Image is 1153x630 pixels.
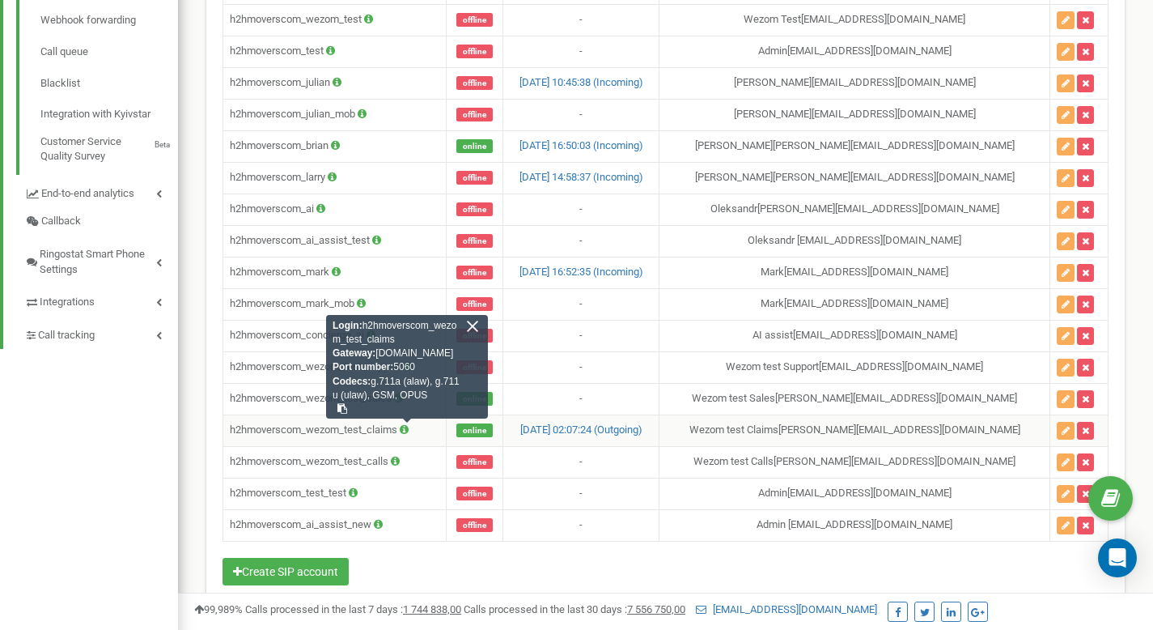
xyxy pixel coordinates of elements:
td: [PERSON_NAME] [PERSON_NAME][EMAIL_ADDRESS][DOMAIN_NAME] [659,162,1050,194]
td: - [503,4,659,36]
span: offline [456,266,493,279]
td: - [503,36,659,67]
u: 1 744 838,00 [403,603,461,615]
span: Calls processed in the last 30 days : [464,603,685,615]
a: Callback [24,207,178,236]
span: offline [456,45,493,58]
span: offline [456,13,493,27]
span: offline [456,202,493,216]
td: h2hmoverscom_wezom_test_calls [223,446,447,478]
a: [DATE] 02:07:24 (Outgoing) [520,424,642,436]
span: Call tracking [38,328,95,343]
td: h2hmoverscom_wezom_test_sales [223,383,447,415]
td: Mark [EMAIL_ADDRESS][DOMAIN_NAME] [659,288,1050,320]
td: Admin [EMAIL_ADDRESS][DOMAIN_NAME] [659,509,1050,541]
td: h2hmoverscom_ai [223,194,447,225]
a: Ringostat Smart Phone Settings [24,236,178,283]
a: Integration with Kyivstar [40,99,178,130]
strong: Codecs: [333,376,371,387]
td: - [503,478,659,509]
td: [PERSON_NAME] [EMAIL_ADDRESS][DOMAIN_NAME] [659,67,1050,99]
a: [EMAIL_ADDRESS][DOMAIN_NAME] [696,603,877,615]
td: Oleksandr [PERSON_NAME][EMAIL_ADDRESS][DOMAIN_NAME] [659,194,1050,225]
td: h2hmoverscom_mark_mob [223,288,447,320]
div: Open Intercom Messenger [1098,538,1137,577]
td: h2hmoverscom_julian [223,67,447,99]
td: Wezom test Calls [PERSON_NAME][EMAIL_ADDRESS][DOMAIN_NAME] [659,446,1050,478]
a: Customer Service Quality SurveyBeta [40,130,178,164]
td: - [503,225,659,257]
a: End-to-end analytics [24,175,178,208]
td: h2hmoverscom_wezom_test_support [223,351,447,383]
td: h2hmoverscom_test_test [223,478,447,509]
td: - [503,446,659,478]
td: - [503,320,659,351]
td: - [503,99,659,130]
td: h2hmoverscom_mark [223,257,447,288]
td: h2hmoverscom_wezom_test [223,4,447,36]
td: - [503,509,659,541]
strong: Port number: [333,361,393,372]
td: - [503,194,659,225]
td: h2hmoverscom_concierge_ai [223,320,447,351]
u: 7 556 750,00 [627,603,685,615]
span: online [456,424,493,437]
span: offline [456,76,493,90]
strong: Login: [333,320,362,331]
span: offline [456,297,493,311]
a: Blacklist [40,68,178,100]
td: - [503,288,659,320]
span: offline [456,455,493,469]
span: online [456,139,493,153]
td: Admin [EMAIL_ADDRESS][DOMAIN_NAME] [659,36,1050,67]
td: Wezom test Sales [PERSON_NAME][EMAIL_ADDRESS][DOMAIN_NAME] [659,383,1050,415]
td: h2hmoverscom_ai_assist_test [223,225,447,257]
span: offline [456,171,493,185]
a: Call tracking [24,317,178,350]
td: h2hmoverscom_wezom_test_claims [223,415,447,446]
a: Webhook forwarding [40,5,178,36]
span: offline [456,108,493,121]
a: [DATE] 16:50:03 (Incoming) [519,139,643,151]
div: h2hmoverscom_wezom_test_claims [DOMAIN_NAME] 5060 g.711a (alaw), g.711u (ulaw), GSM, OPUS [326,315,488,419]
td: Oleksandr [EMAIL_ADDRESS][DOMAIN_NAME] [659,225,1050,257]
td: - [503,383,659,415]
button: Edit [1057,517,1075,534]
span: End-to-end analytics [41,186,134,202]
a: [DATE] 16:52:35 (Incoming) [519,266,643,278]
td: AI assist [EMAIL_ADDRESS][DOMAIN_NAME] [659,320,1050,351]
td: h2hmoverscom_julian_mob [223,99,447,130]
td: Wezom test Claims [PERSON_NAME][EMAIL_ADDRESS][DOMAIN_NAME] [659,415,1050,446]
a: [DATE] 14:58:37 (Incoming) [519,171,643,183]
span: Ringostat Smart Phone Settings [40,247,156,277]
td: h2hmoverscom_test [223,36,447,67]
td: [PERSON_NAME] [PERSON_NAME][EMAIL_ADDRESS][DOMAIN_NAME] [659,130,1050,162]
span: offline [456,234,493,248]
button: Create SIP account [223,558,349,585]
td: h2hmoverscom_larry [223,162,447,194]
a: Call queue [40,36,178,68]
a: Integrations [24,283,178,317]
td: [PERSON_NAME] [EMAIL_ADDRESS][DOMAIN_NAME] [659,99,1050,130]
span: 99,989% [194,603,243,615]
button: Delete [1077,517,1094,534]
td: h2hmoverscom_brian [223,130,447,162]
a: [DATE] 10:45:38 (Incoming) [519,76,643,88]
td: h2hmoverscom_ai_assist_new [223,509,447,541]
span: Calls processed in the last 7 days : [245,603,461,615]
strong: Gateway: [333,347,375,359]
span: Callback [41,214,81,229]
td: Admin [EMAIL_ADDRESS][DOMAIN_NAME] [659,478,1050,509]
span: Integrations [40,295,95,310]
td: Wezom Test [EMAIL_ADDRESS][DOMAIN_NAME] [659,4,1050,36]
span: offline [456,518,493,532]
td: Wezom test Support [EMAIL_ADDRESS][DOMAIN_NAME] [659,351,1050,383]
td: - [503,351,659,383]
span: offline [456,487,493,500]
td: Mark [EMAIL_ADDRESS][DOMAIN_NAME] [659,257,1050,288]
